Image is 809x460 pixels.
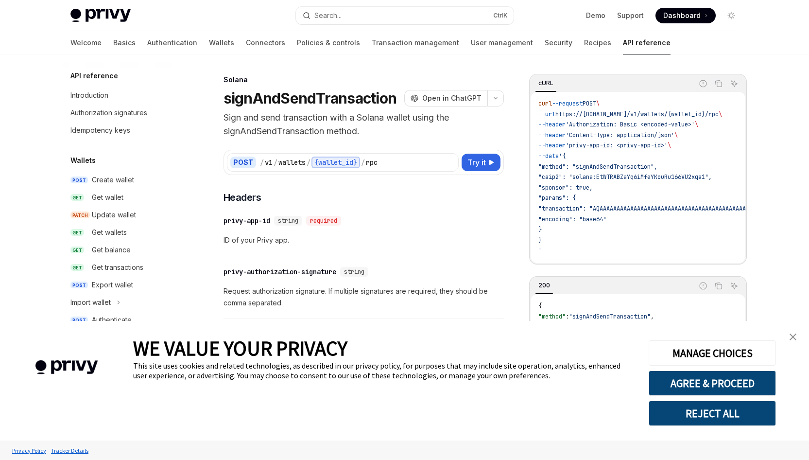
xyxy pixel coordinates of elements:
[15,346,119,389] img: company logo
[584,31,611,54] a: Recipes
[224,267,336,277] div: privy-authorization-signature
[92,192,123,203] div: Get wallet
[306,216,341,226] div: required
[783,327,803,347] a: close banner
[462,154,500,171] button: Try it
[224,191,261,204] span: Headers
[296,7,514,24] button: Open search
[723,8,739,23] button: Toggle dark mode
[404,90,487,106] button: Open in ChatGPT
[566,131,674,139] span: 'Content-Type: application/json'
[133,336,347,361] span: WE VALUE YOUR PRIVACY
[649,401,776,426] button: REJECT ALL
[70,155,96,166] h5: Wallets
[344,268,364,276] span: string
[697,77,709,90] button: Report incorrect code
[147,31,197,54] a: Authentication
[538,184,593,192] span: "sponsor": true,
[538,215,606,223] span: "encoding": "base64"
[70,247,84,254] span: GET
[63,241,187,259] a: GETGet balance
[92,244,131,256] div: Get balance
[70,297,111,308] div: Import wallet
[538,163,657,171] span: "method": "signAndSendTransaction",
[63,122,187,139] a: Idempotency keys
[538,131,566,139] span: --header
[224,216,270,226] div: privy-app-id
[49,442,91,459] a: Tracker Details
[70,212,90,219] span: PATCH
[538,247,542,254] span: '
[224,111,504,138] p: Sign and send transaction with a Solana wallet using the signAndSendTransaction method.
[10,442,49,459] a: Privacy Policy
[712,280,725,292] button: Copy the contents from the code block
[92,262,143,273] div: Get transactions
[246,31,285,54] a: Connectors
[493,12,508,19] span: Ctrl K
[790,334,796,340] img: close banner
[552,100,583,107] span: --request
[92,314,132,326] div: Authenticate
[70,31,102,54] a: Welcome
[70,317,88,324] span: POST
[596,100,600,107] span: \
[70,264,84,271] span: GET
[372,31,459,54] a: Transaction management
[307,158,310,167] div: /
[278,217,298,225] span: string
[230,157,256,168] div: POST
[92,227,127,238] div: Get wallets
[224,234,504,246] span: ID of your Privy app.
[712,77,725,90] button: Copy the contents from the code block
[538,142,566,149] span: --header
[649,340,776,366] button: MANAGE CHOICES
[538,236,542,244] span: }
[63,311,187,329] a: POSTAuthenticate
[728,77,740,90] button: Ask AI
[278,158,306,167] div: wallets
[668,142,671,149] span: \
[113,31,136,54] a: Basics
[63,224,187,241] a: GETGet wallets
[538,226,542,233] span: }
[265,158,273,167] div: v1
[728,280,740,292] button: Ask AI
[655,8,716,23] a: Dashboard
[63,104,187,122] a: Authorization signatures
[538,173,712,181] span: "caip2": "solana:EtWTRABZaYq6iMfeYKouRu166VU2xqa1",
[538,313,566,320] span: "method"
[663,11,701,20] span: Dashboard
[311,157,360,168] div: {wallet_id}
[535,77,556,89] div: cURL
[538,302,542,310] span: {
[538,100,552,107] span: curl
[274,158,277,167] div: /
[471,31,533,54] a: User management
[63,189,187,206] a: GETGet wallet
[70,70,118,82] h5: API reference
[623,31,671,54] a: API reference
[63,276,187,294] a: POSTExport wallet
[224,285,504,309] span: Request authorization signature. If multiple signatures are required, they should be comma separa...
[569,313,651,320] span: "signAndSendTransaction"
[92,174,134,186] div: Create wallet
[63,206,187,224] a: PATCHUpdate wallet
[297,31,360,54] a: Policies & controls
[538,110,555,118] span: --url
[538,121,566,128] span: --header
[70,107,147,119] div: Authorization signatures
[535,280,553,291] div: 200
[617,11,644,20] a: Support
[545,31,572,54] a: Security
[224,89,397,107] h1: signAndSendTransaction
[366,158,378,167] div: rpc
[719,110,722,118] span: \
[224,75,504,85] div: Solana
[70,229,84,236] span: GET
[586,11,605,20] a: Demo
[70,9,131,22] img: light logo
[63,259,187,276] a: GETGet transactions
[70,282,88,289] span: POST
[92,279,133,291] div: Export wallet
[70,194,84,201] span: GET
